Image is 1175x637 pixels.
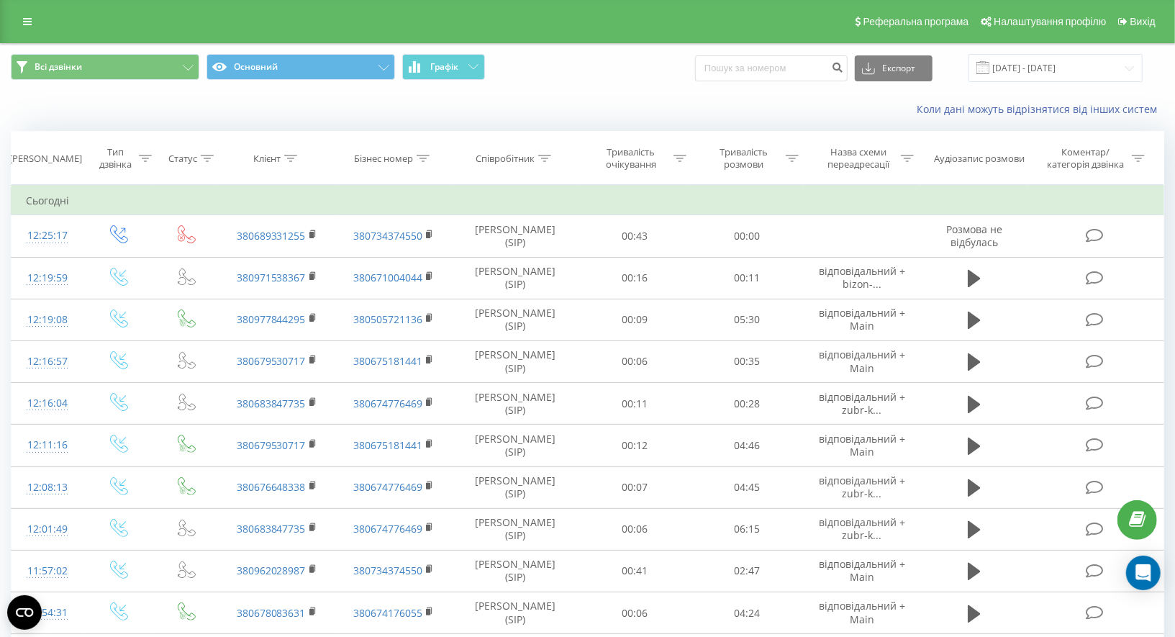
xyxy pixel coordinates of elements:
td: 00:28 [691,383,803,425]
td: [PERSON_NAME] (SIP) [453,299,579,340]
button: Основний [207,54,395,80]
a: 380674776469 [353,397,422,410]
td: 00:43 [579,215,691,257]
td: [PERSON_NAME] (SIP) [453,592,579,634]
td: 00:11 [691,257,803,299]
td: [PERSON_NAME] (SIP) [453,550,579,592]
td: 05:30 [691,299,803,340]
div: Статус [168,153,197,165]
a: 380678083631 [237,606,306,620]
td: 00:06 [579,508,691,550]
div: [PERSON_NAME] [9,153,82,165]
div: 12:01:49 [26,515,69,543]
td: 04:24 [691,592,803,634]
div: 12:08:13 [26,474,69,502]
td: 00:00 [691,215,803,257]
td: 00:12 [579,425,691,466]
div: 11:57:02 [26,557,69,585]
div: 12:19:08 [26,306,69,334]
a: 380734374550 [353,229,422,243]
td: [PERSON_NAME] (SIP) [453,340,579,382]
div: Коментар/категорія дзвінка [1044,146,1128,171]
div: Назва схеми переадресації [820,146,897,171]
td: 06:15 [691,508,803,550]
td: 04:46 [691,425,803,466]
button: Експорт [855,55,933,81]
div: Тривалість очікування [593,146,670,171]
div: 12:16:57 [26,348,69,376]
div: 12:25:17 [26,222,69,250]
a: 380689331255 [237,229,306,243]
div: 11:54:31 [26,599,69,627]
span: Графік [430,62,458,72]
div: Тривалість розмови [705,146,782,171]
td: 00:07 [579,466,691,508]
a: 380671004044 [353,271,422,284]
div: 12:11:16 [26,431,69,459]
td: [PERSON_NAME] (SIP) [453,466,579,508]
td: відповідальний + Main [803,425,920,466]
td: Сьогодні [12,186,1164,215]
button: Графік [402,54,485,80]
div: Співробітник [476,153,535,165]
button: Open CMP widget [7,595,42,630]
td: відповідальний + Main [803,340,920,382]
input: Пошук за номером [695,55,848,81]
button: Всі дзвінки [11,54,199,80]
td: 04:45 [691,466,803,508]
td: [PERSON_NAME] (SIP) [453,215,579,257]
a: 380977844295 [237,312,306,326]
a: 380674776469 [353,522,422,536]
td: 00:16 [579,257,691,299]
a: 380674776469 [353,480,422,494]
div: 12:16:04 [26,389,69,417]
td: [PERSON_NAME] (SIP) [453,508,579,550]
span: Вихід [1130,16,1156,27]
div: Тип дзвінка [96,146,135,171]
td: відповідальний + Main [803,592,920,634]
span: Реферальна програма [863,16,969,27]
a: 380674176055 [353,606,422,620]
span: Розмова не відбулась [946,222,1002,249]
a: 380676648338 [237,480,306,494]
td: 00:41 [579,550,691,592]
td: 00:35 [691,340,803,382]
td: відповідальний + Main [803,299,920,340]
td: 00:06 [579,592,691,634]
a: 380683847735 [237,522,306,536]
div: Клієнт [253,153,281,165]
span: відповідальний + ﻿zubr-k... [819,515,905,542]
td: [PERSON_NAME] (SIP) [453,425,579,466]
div: 12:19:59 [26,264,69,292]
a: 380683847735 [237,397,306,410]
a: Коли дані можуть відрізнятися вiд інших систем [917,102,1164,116]
a: 380962028987 [237,564,306,577]
a: 380679530717 [237,438,306,452]
div: Аудіозапис розмови [934,153,1025,165]
td: 00:06 [579,340,691,382]
span: Налаштування профілю [994,16,1106,27]
span: Всі дзвінки [35,61,82,73]
a: 380675181441 [353,354,422,368]
a: 380971538367 [237,271,306,284]
td: 02:47 [691,550,803,592]
div: Бізнес номер [354,153,413,165]
td: 00:09 [579,299,691,340]
span: відповідальний + ﻿bizon-... [819,264,905,291]
span: відповідальний + ﻿zubr-k... [819,390,905,417]
a: 380675181441 [353,438,422,452]
a: 380505721136 [353,312,422,326]
a: 380679530717 [237,354,306,368]
a: 380734374550 [353,564,422,577]
td: [PERSON_NAME] (SIP) [453,383,579,425]
td: відповідальний + Main [803,550,920,592]
td: [PERSON_NAME] (SIP) [453,257,579,299]
div: Open Intercom Messenger [1126,556,1161,590]
td: 00:11 [579,383,691,425]
span: відповідальний + ﻿zubr-k... [819,474,905,500]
